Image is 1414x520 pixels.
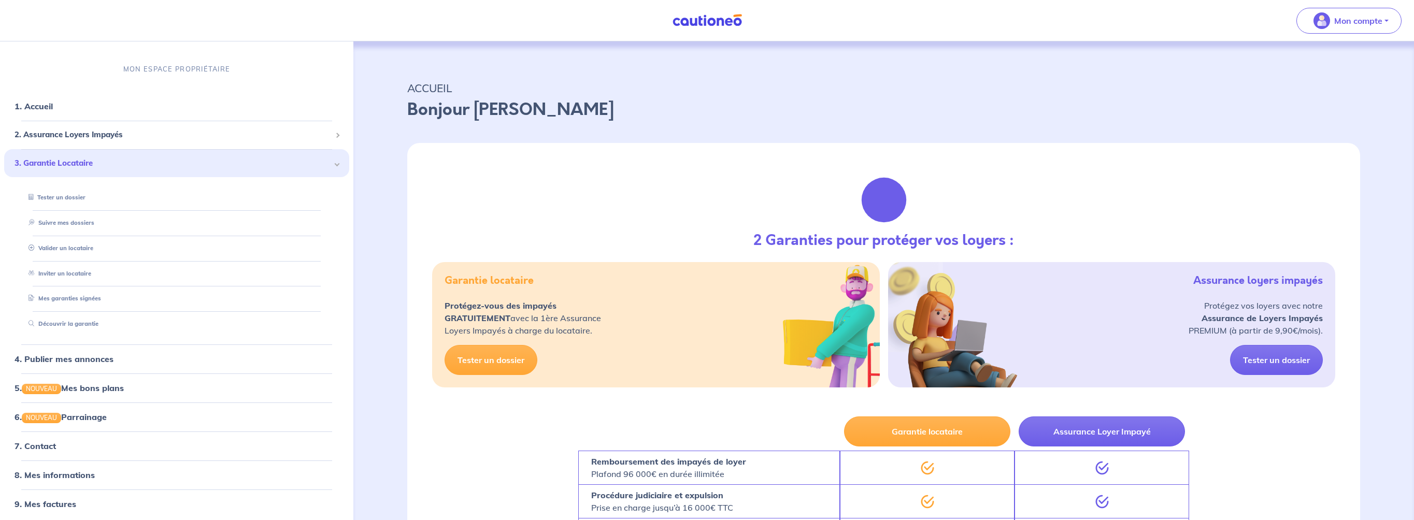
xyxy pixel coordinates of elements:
[15,157,331,169] span: 3. Garantie Locataire
[668,14,746,27] img: Cautioneo
[17,265,337,282] div: Inviter un locataire
[15,354,113,364] a: 4. Publier mes annonces
[1230,345,1323,375] a: Tester un dossier
[1296,8,1402,34] button: illu_account_valid_menu.svgMon compte
[4,349,349,369] div: 4. Publier mes annonces
[445,345,537,375] a: Tester un dossier
[4,407,349,428] div: 6.NOUVEAUParrainage
[4,125,349,146] div: 2. Assurance Loyers Impayés
[17,190,337,207] div: Tester un dossier
[4,96,349,117] div: 1. Accueil
[1019,416,1185,446] button: Assurance Loyer Impayé
[4,465,349,486] div: 8. Mes informations
[4,149,349,178] div: 3. Garantie Locataire
[24,321,98,328] a: Découvrir la garantie
[591,456,746,467] strong: Remboursement des impayés de loyer
[17,316,337,333] div: Découvrir la garantie
[445,300,556,323] strong: Protégez-vous des impayés GRATUITEMENT
[407,79,1360,97] p: ACCUEIL
[15,412,107,423] a: 6.NOUVEAUParrainage
[1334,15,1382,27] p: Mon compte
[15,129,331,141] span: 2. Assurance Loyers Impayés
[1189,299,1323,337] p: Protégez vos loyers avec notre PREMIUM (à partir de 9,90€/mois).
[24,219,94,226] a: Suivre mes dossiers
[123,64,230,74] p: MON ESPACE PROPRIÉTAIRE
[17,291,337,308] div: Mes garanties signées
[844,416,1010,446] button: Garantie locataire
[591,489,733,514] p: Prise en charge jusqu’à 16 000€ TTC
[17,240,337,257] div: Valider un locataire
[591,490,723,500] strong: Procédure judiciaire et expulsion
[15,383,124,393] a: 5.NOUVEAUMes bons plans
[856,172,912,228] img: justif-loupe
[24,295,101,302] a: Mes garanties signées
[4,494,349,515] div: 9. Mes factures
[15,102,53,112] a: 1. Accueil
[15,499,76,510] a: 9. Mes factures
[445,299,601,337] p: avec la 1ère Assurance Loyers Impayés à charge du locataire.
[15,441,56,452] a: 7. Contact
[17,214,337,232] div: Suivre mes dossiers
[445,275,534,287] h5: Garantie locataire
[1313,12,1330,29] img: illu_account_valid_menu.svg
[407,97,1360,122] p: Bonjour [PERSON_NAME]
[753,232,1014,250] h3: 2 Garanties pour protéger vos loyers :
[24,270,91,277] a: Inviter un locataire
[4,378,349,398] div: 5.NOUVEAUMes bons plans
[24,244,93,252] a: Valider un locataire
[4,436,349,457] div: 7. Contact
[1202,313,1323,323] strong: Assurance de Loyers Impayés
[24,194,85,201] a: Tester un dossier
[15,470,95,481] a: 8. Mes informations
[1193,275,1323,287] h5: Assurance loyers impayés
[591,455,746,480] p: Plafond 96 000€ en durée illimitée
